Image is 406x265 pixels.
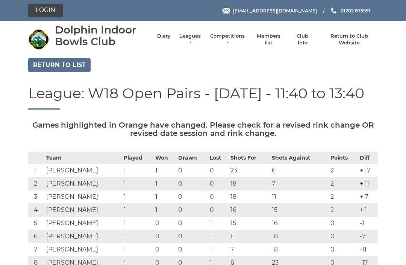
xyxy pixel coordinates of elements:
[329,152,358,164] th: Points
[229,164,270,177] td: 23
[229,204,270,217] td: 16
[229,152,270,164] th: Shots For
[153,152,176,164] th: Won
[153,243,176,256] td: 0
[208,243,229,256] td: 1
[28,4,63,17] a: Login
[153,204,176,217] td: 1
[208,164,229,177] td: 0
[44,190,122,204] td: [PERSON_NAME]
[358,204,378,217] td: + 1
[358,152,378,164] th: Diff
[44,164,122,177] td: [PERSON_NAME]
[28,164,44,177] td: 1
[358,164,378,177] td: + 17
[229,230,270,243] td: 11
[329,164,358,177] td: 2
[270,204,329,217] td: 15
[233,8,317,13] span: [EMAIL_ADDRESS][DOMAIN_NAME]
[358,177,378,190] td: + 11
[122,164,153,177] td: 1
[122,152,153,164] th: Played
[329,177,358,190] td: 2
[270,177,329,190] td: 7
[153,164,176,177] td: 1
[223,8,230,14] img: Email
[122,204,153,217] td: 1
[329,243,358,256] td: 0
[28,190,44,204] td: 3
[153,177,176,190] td: 1
[329,204,358,217] td: 2
[341,8,370,13] span: 01202 675551
[122,243,153,256] td: 1
[208,204,229,217] td: 0
[122,177,153,190] td: 1
[270,152,329,164] th: Shots Against
[208,190,229,204] td: 0
[208,177,229,190] td: 0
[176,217,208,230] td: 0
[176,152,208,164] th: Drawn
[176,164,208,177] td: 0
[358,230,378,243] td: -7
[153,230,176,243] td: 0
[270,164,329,177] td: 6
[157,33,171,40] a: Diary
[329,217,358,230] td: 0
[270,230,329,243] td: 18
[122,190,153,204] td: 1
[153,190,176,204] td: 1
[229,177,270,190] td: 18
[270,190,329,204] td: 11
[270,217,329,230] td: 16
[44,243,122,256] td: [PERSON_NAME]
[358,190,378,204] td: + 7
[28,204,44,217] td: 4
[44,217,122,230] td: [PERSON_NAME]
[28,29,49,50] img: Dolphin Indoor Bowls Club
[176,177,208,190] td: 0
[223,7,317,14] a: Email [EMAIL_ADDRESS][DOMAIN_NAME]
[321,33,378,46] a: Return to Club Website
[153,217,176,230] td: 0
[44,177,122,190] td: [PERSON_NAME]
[28,217,44,230] td: 5
[28,121,378,137] h5: Games highlighted in Orange have changed. Please check for a revised rink change OR revised date ...
[55,24,150,47] div: Dolphin Indoor Bowls Club
[270,243,329,256] td: 18
[28,243,44,256] td: 7
[28,230,44,243] td: 6
[208,230,229,243] td: 1
[329,230,358,243] td: 0
[358,243,378,256] td: -11
[176,190,208,204] td: 0
[209,33,245,46] a: Competitions
[44,152,122,164] th: Team
[28,177,44,190] td: 2
[178,33,202,46] a: Leagues
[122,230,153,243] td: 1
[176,243,208,256] td: 0
[229,217,270,230] td: 15
[292,33,314,46] a: Club Info
[331,8,336,14] img: Phone us
[44,204,122,217] td: [PERSON_NAME]
[176,204,208,217] td: 0
[358,217,378,230] td: -1
[122,217,153,230] td: 1
[44,230,122,243] td: [PERSON_NAME]
[28,85,378,110] h1: League: W18 Open Pairs - [DATE] - 11:40 to 13:40
[28,58,91,72] a: Return to list
[330,7,370,14] a: Phone us 01202 675551
[253,33,284,46] a: Members list
[176,230,208,243] td: 0
[208,152,229,164] th: Lost
[229,243,270,256] td: 7
[229,190,270,204] td: 18
[208,217,229,230] td: 1
[329,190,358,204] td: 2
